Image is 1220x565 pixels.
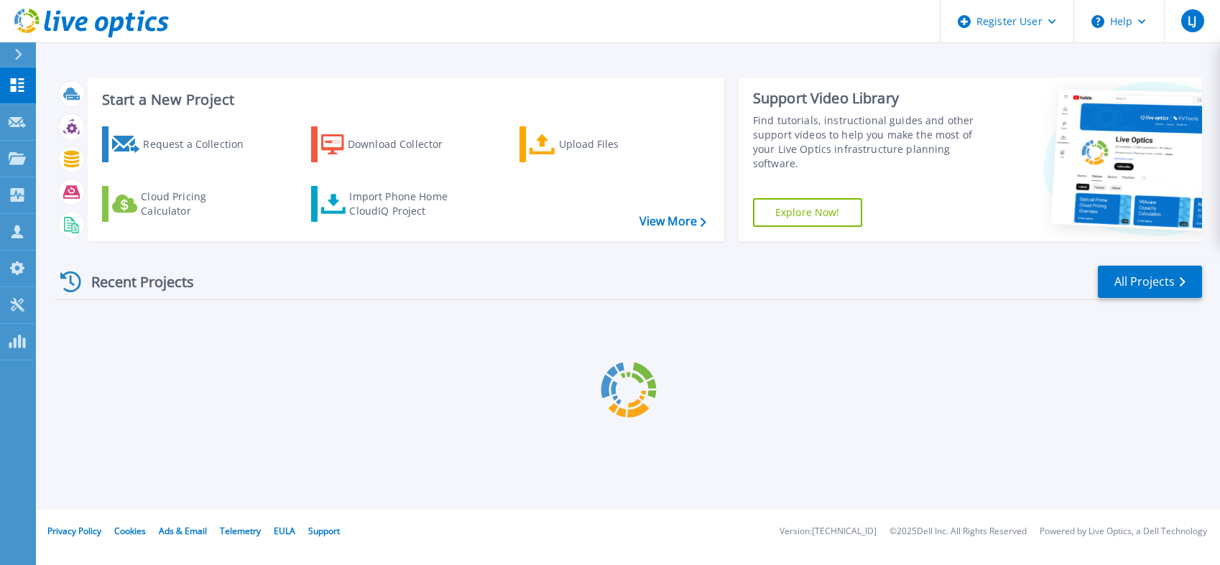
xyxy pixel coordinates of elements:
[114,525,146,537] a: Cookies
[47,525,101,537] a: Privacy Policy
[143,130,258,159] div: Request a Collection
[348,130,463,159] div: Download Collector
[753,89,987,108] div: Support Video Library
[308,525,340,537] a: Support
[559,130,674,159] div: Upload Files
[639,215,706,228] a: View More
[102,92,706,108] h3: Start a New Project
[102,126,262,162] a: Request a Collection
[1040,527,1207,536] li: Powered by Live Optics, a Dell Technology
[519,126,680,162] a: Upload Files
[102,186,262,222] a: Cloud Pricing Calculator
[753,113,987,171] div: Find tutorials, instructional guides and other support videos to help you make the most of your L...
[55,264,213,299] div: Recent Projects
[780,527,877,536] li: Version: [TECHNICAL_ID]
[889,527,1027,536] li: © 2025 Dell Inc. All Rights Reserved
[311,126,471,162] a: Download Collector
[753,198,862,227] a: Explore Now!
[1188,15,1196,27] span: LJ
[274,525,295,537] a: EULA
[349,190,461,218] div: Import Phone Home CloudIQ Project
[1098,266,1202,298] a: All Projects
[141,190,256,218] div: Cloud Pricing Calculator
[159,525,207,537] a: Ads & Email
[220,525,261,537] a: Telemetry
